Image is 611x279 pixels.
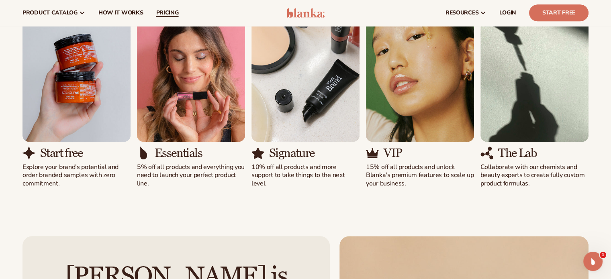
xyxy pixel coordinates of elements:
[12,29,21,39] img: Andie avatar
[480,163,589,188] p: Collaborate with our chemists and beauty experts to create fully custom product formulas.
[600,252,606,258] span: 1
[251,4,360,188] div: 3 / 5
[107,205,161,237] button: Help
[384,147,402,160] h3: VIP
[22,10,78,16] span: product catalog
[98,10,143,16] span: How It Works
[366,147,379,159] img: Shopify Image 9
[40,147,82,160] h3: Start free
[251,4,360,141] img: Shopify Image 6
[127,225,140,231] span: Help
[53,205,107,237] button: Messages
[156,10,178,16] span: pricing
[22,4,131,188] div: 1 / 5
[37,181,124,197] button: Send us a message
[137,163,245,188] p: 5% off all products and everything you need to launch your perfect product line.
[269,147,315,160] h3: Signature
[137,4,245,141] img: Shopify Image 4
[47,36,72,45] div: • 1m ago
[480,4,589,141] img: Shopify Image 10
[251,163,360,188] p: 10% off all products and more support to take things to the next level.
[480,147,493,159] img: Shopify Image 11
[155,147,202,160] h3: Essentials
[22,147,35,159] img: Shopify Image 3
[366,4,474,188] div: 4 / 5
[583,252,603,271] iframe: Intercom live chat
[366,4,474,141] img: Shopify Image 8
[27,29,380,35] span: Hey there 👋 Have questions about private label? Talk to our team. Search for helpful articles or ...
[366,163,474,188] p: 15% off all products and unlock Blanka's premium features to scale up your business.
[27,36,45,45] div: Blanka
[251,147,264,159] img: Shopify Image 7
[59,4,103,17] h1: Messages
[480,4,589,188] div: 5 / 5
[22,163,131,188] p: Explore your brand’s potential and order branded samples with zero commitment.
[529,4,589,21] a: Start Free
[137,147,150,159] img: Shopify Image 5
[499,10,516,16] span: LOGIN
[8,35,18,45] img: Rochelle avatar
[286,8,325,18] img: logo
[445,10,478,16] span: resources
[18,225,35,231] span: Home
[498,147,537,160] h3: The Lab
[141,3,155,18] div: Close
[65,225,96,231] span: Messages
[22,4,131,141] img: Shopify Image 2
[15,35,25,45] img: Ally avatar
[137,4,245,188] div: 2 / 5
